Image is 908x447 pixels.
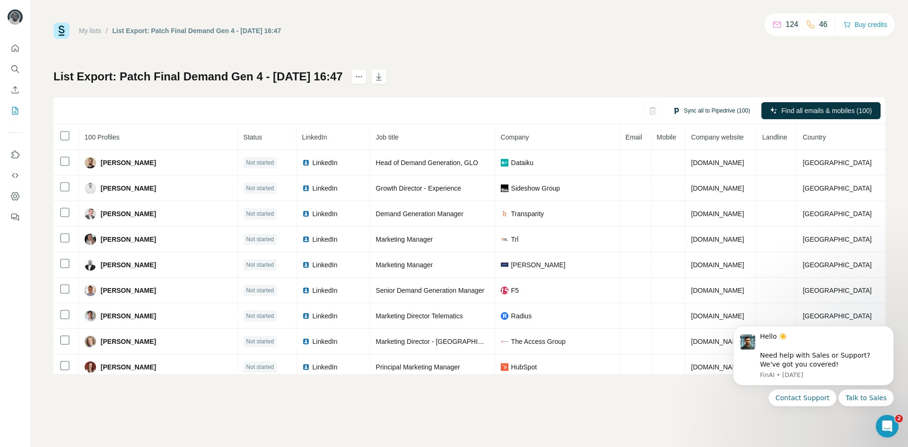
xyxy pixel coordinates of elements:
span: LinkedIn [313,184,338,193]
span: Growth Director - Experience [376,184,462,192]
button: Find all emails & mobiles (100) [761,102,881,119]
img: Avatar [85,183,96,194]
span: Not started [246,158,274,167]
img: Avatar [85,157,96,168]
span: F5 [511,286,519,295]
span: Email [626,133,642,141]
span: Mobile [657,133,676,141]
img: company-logo [501,363,508,371]
span: [PERSON_NAME] [101,260,156,270]
span: Demand Generation Manager [376,210,463,218]
span: 2 [895,415,903,422]
span: Marketing Manager [376,261,433,269]
span: [PERSON_NAME] [101,235,156,244]
button: Use Surfe on LinkedIn [8,146,23,163]
span: [PERSON_NAME] [101,337,156,346]
img: company-logo [501,236,508,243]
img: Avatar [85,234,96,245]
span: LinkedIn [313,158,338,167]
span: Dataiku [511,158,533,167]
span: [DOMAIN_NAME] [691,236,744,243]
span: [GEOGRAPHIC_DATA] [803,261,872,269]
span: LinkedIn [313,362,338,372]
img: LinkedIn logo [302,159,310,167]
span: LinkedIn [313,337,338,346]
span: [DOMAIN_NAME] [691,159,744,167]
span: Sideshow Group [511,184,560,193]
p: 46 [819,19,828,30]
img: company-logo [501,338,508,345]
span: Company website [691,133,743,141]
span: Country [803,133,826,141]
span: Radius [511,311,532,321]
span: LinkedIn [313,235,338,244]
span: [DOMAIN_NAME] [691,287,744,294]
span: [DOMAIN_NAME] [691,184,744,192]
span: LinkedIn [313,311,338,321]
span: Company [501,133,529,141]
button: Quick start [8,40,23,57]
span: Not started [246,363,274,371]
span: Trl [511,235,519,244]
h1: List Export: Patch Final Demand Gen 4 - [DATE] 16:47 [53,69,343,84]
span: [DOMAIN_NAME] [691,261,744,269]
img: company-logo [501,287,508,294]
img: Avatar [85,336,96,347]
span: LinkedIn [313,209,338,219]
span: [PERSON_NAME] [101,209,156,219]
span: Transparity [511,209,544,219]
span: Find all emails & mobiles (100) [781,106,872,115]
img: company-logo [501,159,508,167]
span: Landline [762,133,787,141]
span: [PERSON_NAME] [101,184,156,193]
span: Job title [376,133,399,141]
span: Not started [246,286,274,295]
img: LinkedIn logo [302,184,310,192]
img: LinkedIn logo [302,236,310,243]
span: [GEOGRAPHIC_DATA] [803,312,872,320]
span: Not started [246,261,274,269]
img: LinkedIn logo [302,287,310,294]
span: Marketing Director Telematics [376,312,463,320]
span: Principal Marketing Manager [376,363,460,371]
span: [PERSON_NAME] [101,158,156,167]
img: company-logo [501,312,508,320]
div: List Export: Patch Final Demand Gen 4 - [DATE] 16:47 [113,26,281,35]
span: [PERSON_NAME] [101,311,156,321]
img: LinkedIn logo [302,210,310,218]
span: Not started [246,337,274,346]
img: company-logo [501,184,508,192]
img: LinkedIn logo [302,338,310,345]
img: Surfe Logo [53,23,70,39]
img: company-logo [501,210,508,218]
button: actions [351,69,367,84]
span: [DOMAIN_NAME] [691,363,744,371]
span: [PERSON_NAME] [101,362,156,372]
span: 100 Profiles [85,133,120,141]
span: [GEOGRAPHIC_DATA] [803,184,872,192]
button: Use Surfe API [8,167,23,184]
a: My lists [79,27,101,35]
span: [GEOGRAPHIC_DATA] [803,159,872,167]
span: LinkedIn [313,286,338,295]
button: Search [8,61,23,78]
iframe: Intercom live chat [876,415,899,438]
li: / [106,26,108,35]
span: Marketing Manager [376,236,433,243]
span: [DOMAIN_NAME] [691,312,744,320]
span: [GEOGRAPHIC_DATA] [803,236,872,243]
img: Avatar [85,285,96,296]
img: LinkedIn logo [302,261,310,269]
span: Not started [246,312,274,320]
span: The Access Group [511,337,566,346]
span: Not started [246,210,274,218]
button: Buy credits [843,18,887,31]
button: My lists [8,102,23,119]
span: LinkedIn [302,133,327,141]
span: Head of Demand Generation, GLO [376,159,478,167]
img: Avatar [85,259,96,271]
